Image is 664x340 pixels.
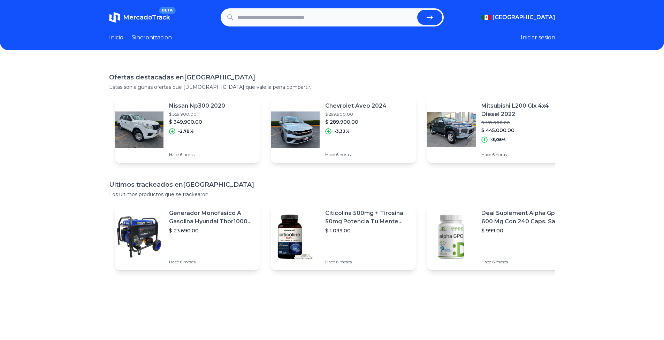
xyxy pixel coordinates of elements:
[325,118,387,125] p: $ 289.900,00
[169,259,254,265] p: Hace 6 meses
[109,72,555,82] h1: Ofertas destacadas en [GEOGRAPHIC_DATA]
[334,129,350,134] p: -3,33%
[490,137,506,142] p: -3,05%
[169,227,254,234] p: $ 23.690,00
[427,105,476,154] img: Featured image
[271,203,416,270] a: Featured imageCiticolina 500mg + Tirosina 50mg Potencia Tu Mente (120caps) Sabor Sin Sabor$ 1.099...
[427,212,476,261] img: Featured image
[325,102,387,110] p: Chevrolet Aveo 2024
[109,84,555,91] p: Estas son algunas ofertas que [DEMOGRAPHIC_DATA] que vale la pena compartir.
[481,102,566,118] p: Mitsubishi L200 Glx 4x4 Diesel 2022
[109,33,123,42] a: Inicio
[109,191,555,198] p: Los ultimos productos que se trackearon.
[115,203,260,270] a: Featured imageGenerador Monofásico A Gasolina Hyundai Thor10000 P 11.5 Kw$ 23.690,00Hace 6 meses
[481,13,555,22] button: [GEOGRAPHIC_DATA]
[481,120,566,125] p: $ 459.000,00
[493,13,555,22] span: [GEOGRAPHIC_DATA]
[123,14,170,21] span: MercadoTrack
[169,118,225,125] p: $ 349.900,00
[271,105,320,154] img: Featured image
[325,152,387,157] p: Hace 6 horas
[132,33,172,42] a: Sincronizacion
[169,209,254,226] p: Generador Monofásico A Gasolina Hyundai Thor10000 P 11.5 Kw
[481,209,566,226] p: Deal Suplement Alpha Gpc 600 Mg Con 240 Caps. Salud Cerebral Sabor S/n
[109,12,170,23] a: MercadoTrackBETA
[325,259,410,265] p: Hace 6 meses
[427,96,572,163] a: Featured imageMitsubishi L200 Glx 4x4 Diesel 2022$ 459.000,00$ 445.000,00-3,05%Hace 6 horas
[271,96,416,163] a: Featured imageChevrolet Aveo 2024$ 299.900,00$ 289.900,00-3,33%Hace 6 horas
[325,209,410,226] p: Citicolina 500mg + Tirosina 50mg Potencia Tu Mente (120caps) Sabor Sin Sabor
[115,105,163,154] img: Featured image
[325,227,410,234] p: $ 1.099,00
[109,180,555,190] h1: Ultimos trackeados en [GEOGRAPHIC_DATA]
[481,15,491,20] img: Mexico
[109,12,120,23] img: MercadoTrack
[169,102,225,110] p: Nissan Np300 2020
[481,152,566,157] p: Hace 6 horas
[178,129,194,134] p: -2,78%
[521,33,555,42] button: Iniciar sesion
[481,227,566,234] p: $ 999,00
[115,96,260,163] a: Featured imageNissan Np300 2020$ 359.900,00$ 349.900,00-2,78%Hace 6 horas
[169,111,225,117] p: $ 359.900,00
[481,127,566,134] p: $ 445.000,00
[427,203,572,270] a: Featured imageDeal Suplement Alpha Gpc 600 Mg Con 240 Caps. Salud Cerebral Sabor S/n$ 999,00Hace ...
[481,259,566,265] p: Hace 6 meses
[325,111,387,117] p: $ 299.900,00
[115,212,163,261] img: Featured image
[169,152,225,157] p: Hace 6 horas
[159,7,175,14] span: BETA
[271,212,320,261] img: Featured image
